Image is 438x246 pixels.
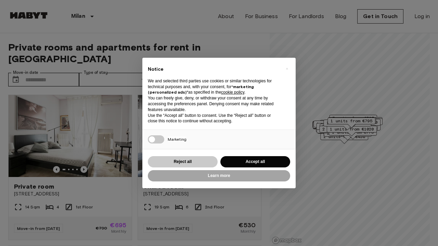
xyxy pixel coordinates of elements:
button: Learn more [148,170,290,181]
a: cookie policy [221,90,244,95]
h2: Notice [148,66,279,73]
p: You can freely give, deny, or withdraw your consent at any time by accessing the preferences pane... [148,95,279,112]
span: Marketing [168,137,186,142]
button: Reject all [148,156,218,167]
p: Use the “Accept all” button to consent. Use the “Reject all” button or close this notice to conti... [148,113,279,124]
strong: “marketing (personalized ads)” [148,84,254,95]
span: × [286,65,288,73]
p: We and selected third parties use cookies or similar technologies for technical purposes and, wit... [148,78,279,95]
button: Close this notice [281,63,292,74]
button: Accept all [220,156,290,167]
